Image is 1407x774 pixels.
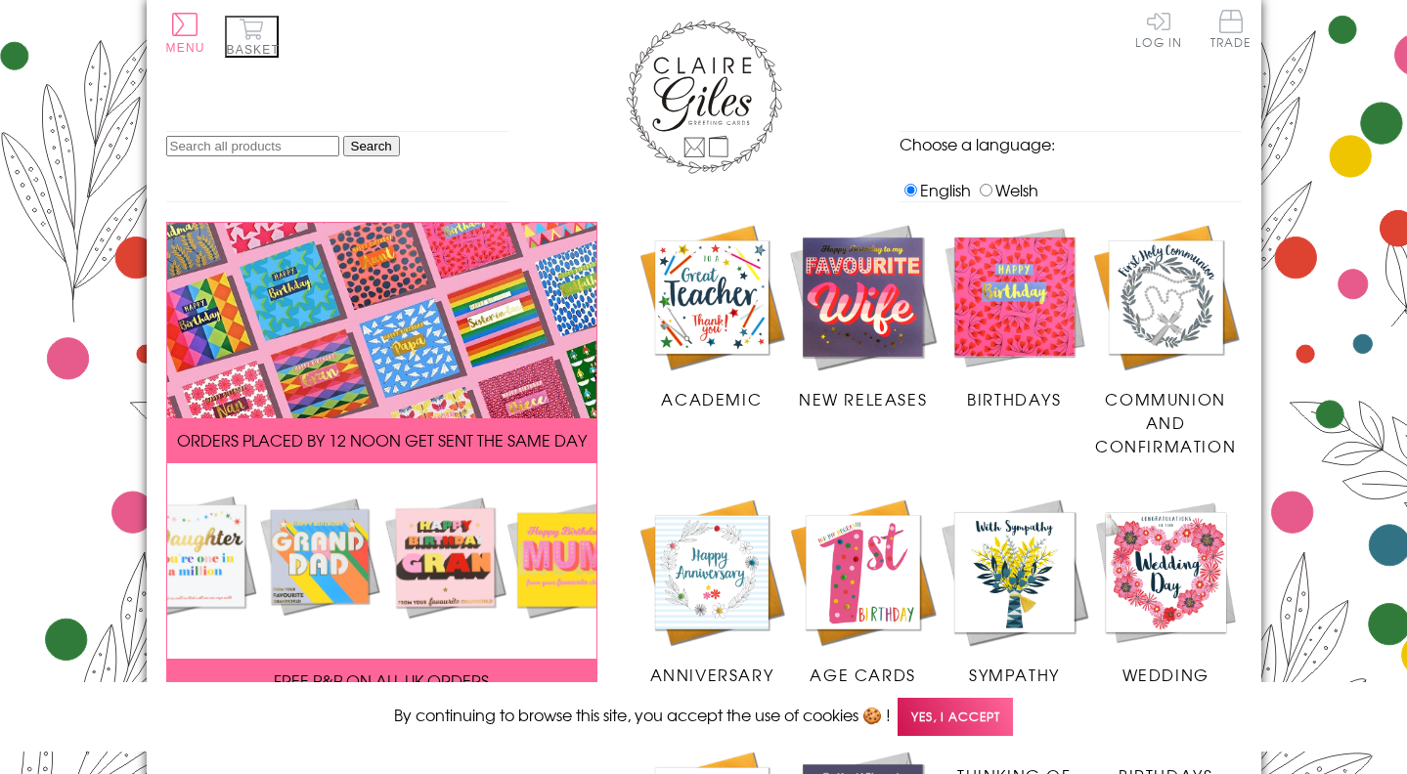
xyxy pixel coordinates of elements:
[343,136,400,156] input: Search
[177,428,587,451] span: ORDERS PLACED BY 12 NOON GET SENT THE SAME DAY
[787,496,939,686] a: Age Cards
[939,222,1090,411] a: Birthdays
[1210,10,1252,48] span: Trade
[626,20,782,174] img: Claire Giles Greetings Cards
[799,387,927,410] span: New Releases
[904,184,917,196] input: English
[637,222,788,411] a: Academic
[1111,663,1220,709] span: Wedding Occasions
[1095,387,1236,457] span: Communion and Confirmation
[661,387,762,410] span: Academic
[969,663,1060,686] span: Sympathy
[980,184,992,196] input: Welsh
[1135,10,1182,48] a: Log In
[1090,222,1242,458] a: Communion and Confirmation
[637,496,788,686] a: Anniversary
[967,387,1061,410] span: Birthdays
[975,178,1038,201] label: Welsh
[810,663,915,686] span: Age Cards
[166,136,339,156] input: Search all products
[939,496,1090,686] a: Sympathy
[898,698,1013,736] span: Yes, I accept
[166,13,205,55] button: Menu
[274,668,489,692] span: FREE P&P ON ALL UK ORDERS
[1090,496,1242,709] a: Wedding Occasions
[900,132,1242,155] p: Choose a language:
[787,222,939,411] a: New Releases
[900,178,971,201] label: English
[650,663,774,686] span: Anniversary
[1210,10,1252,52] a: Trade
[166,41,205,55] span: Menu
[225,16,279,58] button: Basket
